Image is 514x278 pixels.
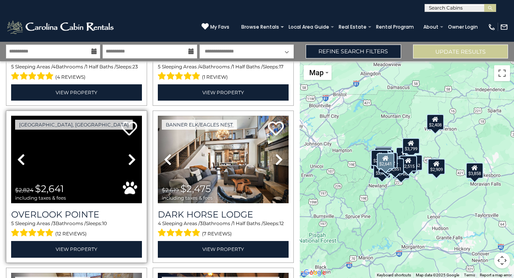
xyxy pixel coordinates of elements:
img: White-1-2.png [6,19,116,35]
img: phone-regular-white.png [488,23,496,31]
button: Update Results [413,45,508,58]
span: 4 [199,64,202,70]
div: $2,739 [374,147,392,163]
span: $2,824 [15,187,33,194]
span: including taxes & fees [15,195,66,200]
span: 3 [53,220,56,226]
a: View Property [11,84,142,101]
div: Sleeping Areas / Bathrooms / Sleeps: [11,63,142,82]
a: Real Estate [335,21,370,33]
div: $2,651 [386,158,404,174]
span: (1 review) [202,72,228,82]
span: 4 [158,220,161,226]
a: My Favs [202,23,229,31]
span: 10 [102,220,107,226]
a: View Property [11,241,142,257]
img: thumbnail_164375639.jpeg [158,116,289,204]
div: $2,515 [400,156,417,171]
a: Banner Elk/Eagles Nest [162,120,237,130]
span: (4 reviews) [55,72,85,82]
div: $3,799 [402,138,420,154]
span: (7 reviews) [202,229,232,239]
div: Sleeping Areas / Bathrooms / Sleeps: [158,63,289,82]
a: View Property [158,84,289,101]
span: 23 [132,64,138,70]
div: $2,475 [370,150,388,166]
a: Dark Horse Lodge [158,209,289,220]
div: $2,079 [373,162,391,178]
a: Open this area in Google Maps (opens a new window) [302,268,328,278]
button: Map camera controls [494,253,510,268]
span: Map [309,68,324,77]
span: 5 [11,64,14,70]
div: Sleeping Areas / Bathrooms / Sleeps: [11,220,142,239]
span: 17 [279,64,283,70]
a: About [419,21,442,33]
span: 4 [52,64,56,70]
div: Sleeping Areas / Bathrooms / Sleeps: [158,220,289,239]
a: Terms [464,273,475,277]
span: My Favs [210,23,229,31]
span: Map data ©2025 Google [416,273,459,277]
span: $2,641 [35,183,64,194]
span: 5 [158,64,161,70]
a: Add to favorites [268,121,284,138]
a: View Property [158,241,289,257]
a: Report a map error [480,273,512,277]
div: $2,341 [376,150,394,165]
img: Google [302,268,328,278]
span: $2,475 [180,183,211,194]
div: $2,706 [392,163,409,179]
div: $3,858 [466,162,483,178]
img: mail-regular-white.png [500,23,508,31]
a: Rental Program [372,21,418,33]
button: Change map style [304,65,332,80]
span: 1 Half Baths / [233,220,263,226]
button: Keyboard shortcuts [377,272,411,278]
span: (12 reviews) [55,229,87,239]
span: 12 [279,220,284,226]
div: $3,043 [374,146,392,162]
div: $2,962 [405,154,422,170]
div: $2,097 [370,153,388,169]
span: 1 Half Baths / [233,64,263,70]
div: $2,641 [377,153,394,169]
span: $2,619 [162,187,179,194]
a: [GEOGRAPHIC_DATA], [GEOGRAPHIC_DATA] [15,120,133,130]
span: including taxes & fees [162,195,213,200]
a: Browse Rentals [237,21,283,33]
div: $2,909 [427,159,445,175]
a: Owner Login [444,21,482,33]
span: 1 Half Baths / [86,64,116,70]
a: Refine Search Filters [306,45,401,58]
div: $2,408 [426,114,444,130]
button: Toggle fullscreen view [494,65,510,81]
a: Overlook Pointe [11,209,142,220]
div: $4,622 [380,152,398,168]
a: Local Area Guide [285,21,333,33]
span: 3 [200,220,203,226]
span: 5 [11,220,14,226]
